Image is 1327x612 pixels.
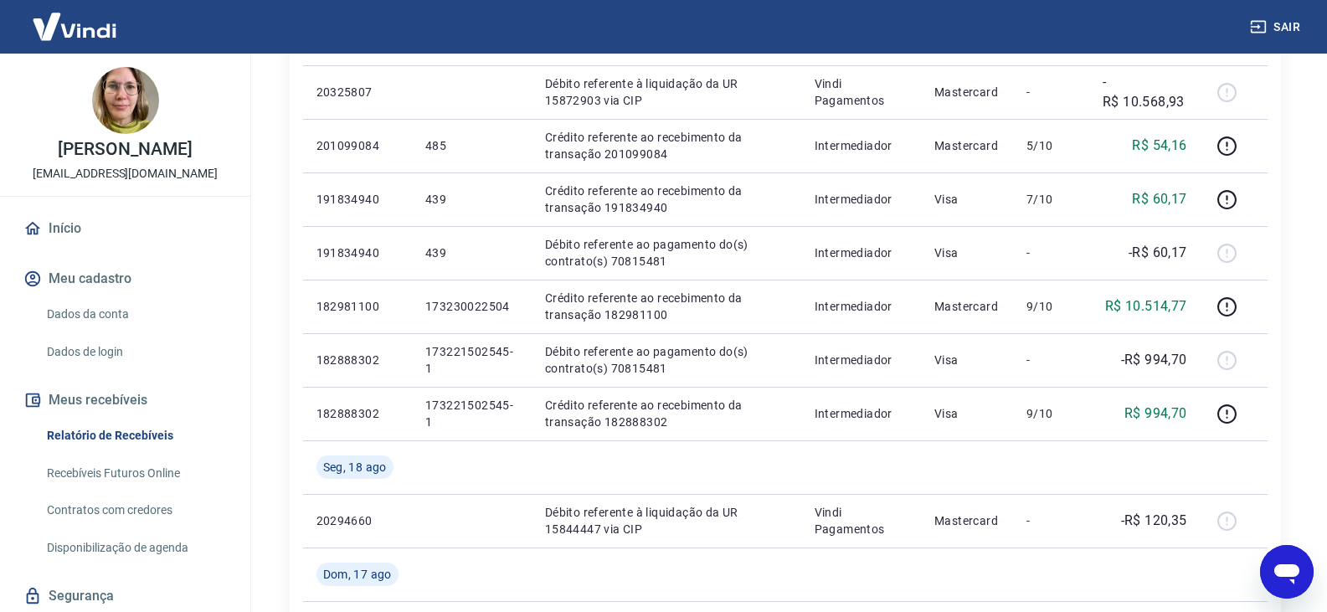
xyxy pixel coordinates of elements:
[1124,404,1187,424] p: R$ 994,70
[815,504,908,537] p: Vindi Pagamentos
[815,298,908,315] p: Intermediador
[545,183,788,216] p: Crédito referente ao recebimento da transação 191834940
[815,75,908,109] p: Vindi Pagamentos
[316,512,399,529] p: 20294660
[545,290,788,323] p: Crédito referente ao recebimento da transação 182981100
[425,397,518,430] p: 173221502545-1
[58,141,192,158] p: [PERSON_NAME]
[1121,350,1187,370] p: -R$ 994,70
[815,137,908,154] p: Intermediador
[1026,244,1076,261] p: -
[815,244,908,261] p: Intermediador
[40,419,230,453] a: Relatório de Recebíveis
[316,298,399,315] p: 182981100
[1132,189,1186,209] p: R$ 60,17
[20,210,230,247] a: Início
[20,382,230,419] button: Meus recebíveis
[1105,296,1187,316] p: R$ 10.514,77
[545,236,788,270] p: Débito referente ao pagamento do(s) contrato(s) 70815481
[40,335,230,369] a: Dados de login
[40,493,230,527] a: Contratos com credores
[1247,12,1307,43] button: Sair
[815,352,908,368] p: Intermediador
[1026,405,1076,422] p: 9/10
[316,191,399,208] p: 191834940
[934,405,1000,422] p: Visa
[545,397,788,430] p: Crédito referente ao recebimento da transação 182888302
[934,352,1000,368] p: Visa
[33,165,218,183] p: [EMAIL_ADDRESS][DOMAIN_NAME]
[934,244,1000,261] p: Visa
[425,137,518,154] p: 485
[545,504,788,537] p: Débito referente à liquidação da UR 15844447 via CIP
[316,137,399,154] p: 201099084
[934,512,1000,529] p: Mastercard
[316,244,399,261] p: 191834940
[40,297,230,332] a: Dados da conta
[425,298,518,315] p: 173230022504
[1026,84,1076,100] p: -
[1129,243,1187,263] p: -R$ 60,17
[20,260,230,297] button: Meu cadastro
[1103,72,1187,112] p: -R$ 10.568,93
[934,191,1000,208] p: Visa
[1132,136,1186,156] p: R$ 54,16
[323,459,387,476] span: Seg, 18 ago
[815,405,908,422] p: Intermediador
[92,67,159,134] img: 87f57c15-88ce-4ef7-9099-1f0b81198928.jpeg
[1121,511,1187,531] p: -R$ 120,35
[934,298,1000,315] p: Mastercard
[1026,352,1076,368] p: -
[934,84,1000,100] p: Mastercard
[545,75,788,109] p: Débito referente à liquidação da UR 15872903 via CIP
[425,343,518,377] p: 173221502545-1
[934,137,1000,154] p: Mastercard
[1026,191,1076,208] p: 7/10
[316,84,399,100] p: 20325807
[815,191,908,208] p: Intermediador
[40,456,230,491] a: Recebíveis Futuros Online
[1026,298,1076,315] p: 9/10
[1026,137,1076,154] p: 5/10
[545,343,788,377] p: Débito referente ao pagamento do(s) contrato(s) 70815481
[1026,512,1076,529] p: -
[323,566,392,583] span: Dom, 17 ago
[425,244,518,261] p: 439
[425,191,518,208] p: 439
[20,1,129,52] img: Vindi
[1260,545,1314,599] iframe: Botão para abrir a janela de mensagens
[316,405,399,422] p: 182888302
[316,352,399,368] p: 182888302
[40,531,230,565] a: Disponibilização de agenda
[545,129,788,162] p: Crédito referente ao recebimento da transação 201099084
